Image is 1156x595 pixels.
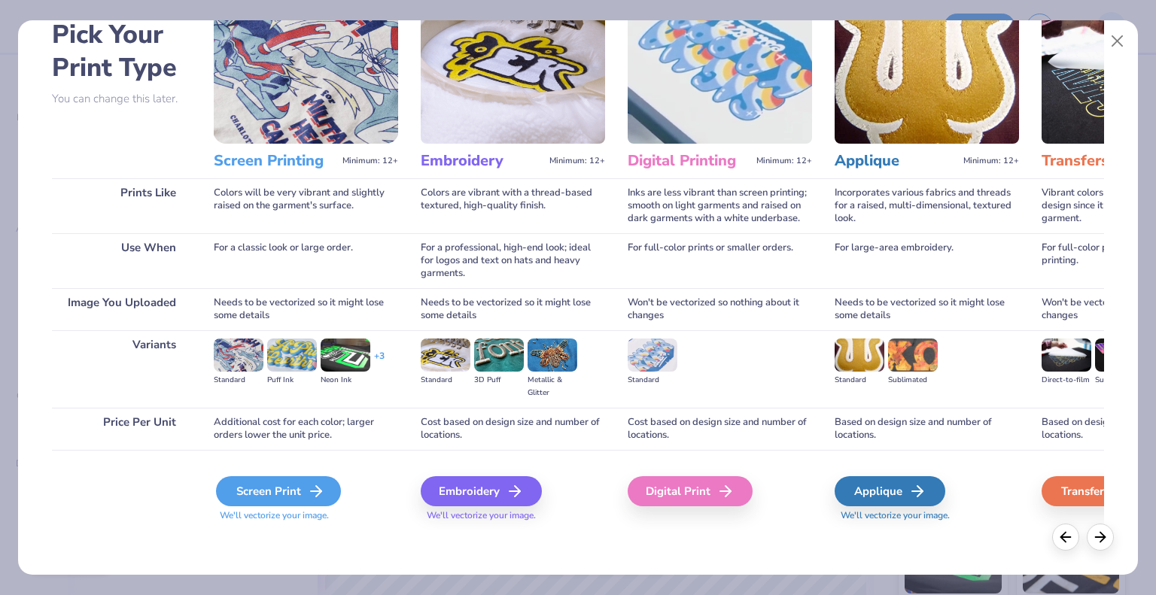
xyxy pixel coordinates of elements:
[421,408,605,450] div: Cost based on design size and number of locations.
[549,156,605,166] span: Minimum: 12+
[474,374,524,387] div: 3D Puff
[528,374,577,399] div: Metallic & Glitter
[528,338,577,372] img: Metallic & Glitter
[421,151,543,171] h3: Embroidery
[421,509,605,522] span: We'll vectorize your image.
[342,156,398,166] span: Minimum: 12+
[835,288,1019,330] div: Needs to be vectorized so it might lose some details
[214,178,398,233] div: Colors will be very vibrant and slightly raised on the garment's surface.
[52,330,191,408] div: Variants
[421,233,605,288] div: For a professional, high-end look; ideal for logos and text on hats and heavy garments.
[52,408,191,450] div: Price Per Unit
[52,178,191,233] div: Prints Like
[214,408,398,450] div: Additional cost for each color; larger orders lower the unit price.
[321,338,370,372] img: Neon Ink
[628,178,812,233] div: Inks are less vibrant than screen printing; smooth on light garments and raised on dark garments ...
[214,338,263,372] img: Standard
[267,374,317,387] div: Puff Ink
[214,509,398,522] span: We'll vectorize your image.
[421,374,470,387] div: Standard
[1103,27,1132,56] button: Close
[628,338,677,372] img: Standard
[1095,374,1145,387] div: Supacolor
[321,374,370,387] div: Neon Ink
[628,151,750,171] h3: Digital Printing
[628,288,812,330] div: Won't be vectorized so nothing about it changes
[421,288,605,330] div: Needs to be vectorized so it might lose some details
[628,233,812,288] div: For full-color prints or smaller orders.
[1042,338,1091,372] img: Direct-to-film
[835,338,884,372] img: Standard
[52,18,191,84] h2: Pick Your Print Type
[835,233,1019,288] div: For large-area embroidery.
[214,151,336,171] h3: Screen Printing
[1042,476,1152,506] div: Transfers
[835,408,1019,450] div: Based on design size and number of locations.
[835,476,945,506] div: Applique
[835,374,884,387] div: Standard
[963,156,1019,166] span: Minimum: 12+
[374,350,385,375] div: + 3
[1042,374,1091,387] div: Direct-to-film
[474,338,524,372] img: 3D Puff
[888,338,938,372] img: Sublimated
[628,374,677,387] div: Standard
[628,476,753,506] div: Digital Print
[421,178,605,233] div: Colors are vibrant with a thread-based textured, high-quality finish.
[421,476,542,506] div: Embroidery
[756,156,812,166] span: Minimum: 12+
[214,288,398,330] div: Needs to be vectorized so it might lose some details
[52,93,191,105] p: You can change this later.
[267,338,317,372] img: Puff Ink
[835,509,1019,522] span: We'll vectorize your image.
[421,338,470,372] img: Standard
[888,374,938,387] div: Sublimated
[1095,338,1145,372] img: Supacolor
[52,288,191,330] div: Image You Uploaded
[835,178,1019,233] div: Incorporates various fabrics and threads for a raised, multi-dimensional, textured look.
[214,233,398,288] div: For a classic look or large order.
[52,233,191,288] div: Use When
[216,476,341,506] div: Screen Print
[835,151,957,171] h3: Applique
[628,408,812,450] div: Cost based on design size and number of locations.
[214,374,263,387] div: Standard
